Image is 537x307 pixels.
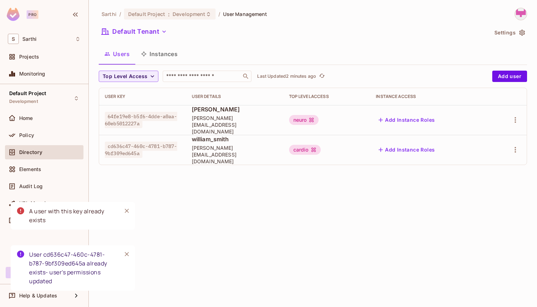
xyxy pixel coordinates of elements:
[168,11,170,17] span: :
[99,26,170,37] button: Default Tenant
[121,205,132,216] button: Close
[192,105,278,113] span: [PERSON_NAME]
[318,72,326,81] button: refresh
[173,11,205,17] span: Development
[257,73,316,79] p: Last Updated 2 minutes ago
[376,144,438,155] button: Add Instance Roles
[19,132,34,138] span: Policy
[105,112,177,128] span: 64fe19e8-b5f6-4dde-a0aa-60eb5012227a
[19,183,43,189] span: Audit Log
[29,207,116,225] div: A user with this key already exists
[19,149,42,155] span: Directory
[319,73,325,80] span: refresh
[289,145,321,155] div: cardio
[7,8,20,21] img: SReyMgAAAABJRU5ErkJggg==
[289,115,319,125] div: neuro
[316,72,326,81] span: Click to refresh data
[105,142,177,158] span: cd636c47-460c-4781-b787-9bf309ed645a
[8,34,19,44] span: S
[105,94,180,99] div: User Key
[19,71,45,77] span: Monitoring
[492,27,527,38] button: Settings
[22,36,37,42] span: Workspace: Sarthi
[121,249,132,259] button: Close
[103,72,147,81] span: Top Level Access
[218,11,220,17] li: /
[192,144,278,165] span: [PERSON_NAME][EMAIL_ADDRESS][DOMAIN_NAME]
[9,91,46,96] span: Default Project
[492,71,527,82] button: Add user
[192,115,278,135] span: [PERSON_NAME][EMAIL_ADDRESS][DOMAIN_NAME]
[19,54,39,60] span: Projects
[119,11,121,17] li: /
[192,135,278,143] span: william_smith
[376,114,438,126] button: Add Instance Roles
[9,99,38,104] span: Development
[99,45,135,63] button: Users
[135,45,183,63] button: Instances
[99,71,158,82] button: Top Level Access
[289,94,365,99] div: Top Level Access
[19,115,33,121] span: Home
[29,250,116,286] div: User cd636c47-460c-4781-b787-9bf309ed645a already exists- user's permissions updated
[102,11,116,17] span: the active workspace
[19,166,41,172] span: Elements
[192,94,278,99] div: User Details
[223,11,267,17] span: User Management
[376,94,484,99] div: Instance Access
[128,11,165,17] span: Default Project
[27,10,38,19] div: Pro
[515,8,527,20] img: anjali@genworx.ai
